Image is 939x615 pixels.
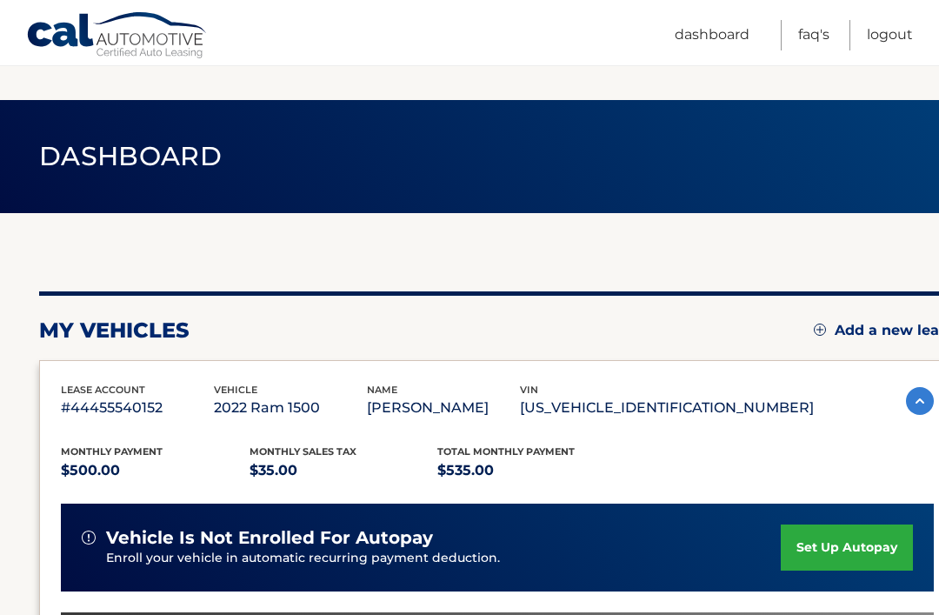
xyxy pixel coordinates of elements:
[26,11,209,62] a: Cal Automotive
[39,318,190,344] h2: my vehicles
[798,20,829,50] a: FAQ's
[61,384,145,396] span: lease account
[106,527,433,549] span: vehicle is not enrolled for autopay
[367,396,520,420] p: [PERSON_NAME]
[39,140,222,172] span: Dashboard
[437,445,575,458] span: Total Monthly Payment
[520,396,814,420] p: [US_VEHICLE_IDENTIFICATION_NUMBER]
[214,396,367,420] p: 2022 Ram 1500
[814,324,826,336] img: add.svg
[520,384,538,396] span: vin
[61,396,214,420] p: #44455540152
[675,20,749,50] a: Dashboard
[61,458,250,483] p: $500.00
[781,525,913,571] a: set up autopay
[367,384,397,396] span: name
[106,549,781,568] p: Enroll your vehicle in automatic recurring payment deduction.
[82,531,96,545] img: alert-white.svg
[437,458,626,483] p: $535.00
[250,445,356,458] span: Monthly sales Tax
[250,458,438,483] p: $35.00
[867,20,913,50] a: Logout
[906,387,934,415] img: accordion-active.svg
[61,445,163,458] span: Monthly Payment
[214,384,257,396] span: vehicle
